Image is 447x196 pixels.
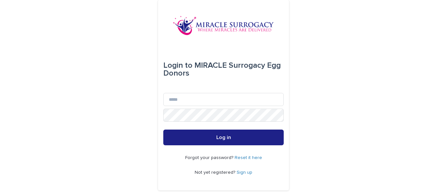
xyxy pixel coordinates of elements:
[235,155,262,160] a: Reset it here
[163,62,192,69] span: Login to
[237,170,252,175] a: Sign up
[173,16,274,35] img: OiFFDOGZQuirLhrlO1ag
[185,155,235,160] span: Forgot your password?
[216,135,231,140] span: Log in
[163,130,284,145] button: Log in
[163,56,284,82] div: MIRACLE Surrogacy Egg Donors
[195,170,237,175] span: Not yet registered?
